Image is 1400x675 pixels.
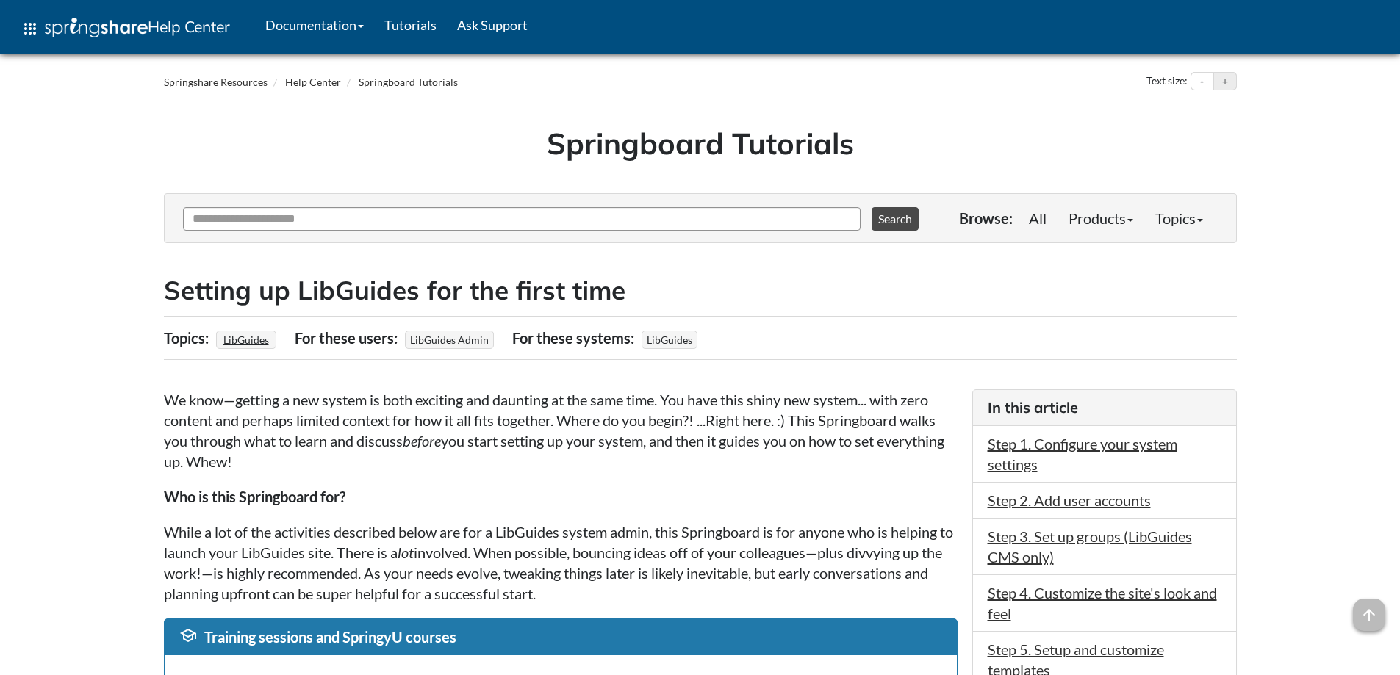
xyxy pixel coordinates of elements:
a: Springboard Tutorials [359,76,458,88]
button: Search [872,207,919,231]
a: Topics [1144,203,1214,233]
h2: Setting up LibGuides for the first time [164,272,1237,308]
button: Decrease text size [1191,73,1213,90]
span: Training sessions and SpringyU courses [204,628,456,646]
em: lot [398,544,414,561]
a: All [1018,203,1058,233]
a: Step 3. Set up groups (LibGuides CMS only) [988,527,1192,566]
a: Ask Support [447,7,538,43]
div: Text size: [1144,72,1191,91]
div: For these systems: [512,324,638,352]
h1: Springboard Tutorials [175,123,1226,164]
p: We know—getting a new system is both exciting and daunting at the same time. You have this shiny ... [164,389,958,472]
h3: In this article [988,397,1221,418]
div: Topics: [164,324,212,352]
a: apps Help Center [11,7,240,51]
strong: Who is this Springboard for? [164,488,345,505]
span: apps [21,20,39,37]
a: Help Center [285,76,341,88]
div: For these users: [295,324,401,352]
span: LibGuides [642,331,697,349]
a: Tutorials [374,7,447,43]
em: before [403,432,441,450]
a: Documentation [255,7,374,43]
a: Step 4. Customize the site's look and feel [988,584,1217,622]
p: While a lot of the activities described below are for a LibGuides system admin, this Springboard ... [164,521,958,604]
a: LibGuides [221,329,271,350]
span: Help Center [148,17,230,36]
a: Step 1. Configure your system settings [988,435,1177,473]
a: Springshare Resources [164,76,268,88]
span: arrow_upward [1353,599,1385,631]
a: Step 2. Add user accounts [988,491,1151,509]
a: Products [1058,203,1144,233]
p: Browse: [959,208,1013,228]
img: Springshare [45,18,148,37]
span: school [179,627,197,644]
a: arrow_upward [1353,600,1385,618]
span: LibGuides Admin [405,331,494,349]
button: Increase text size [1214,73,1236,90]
